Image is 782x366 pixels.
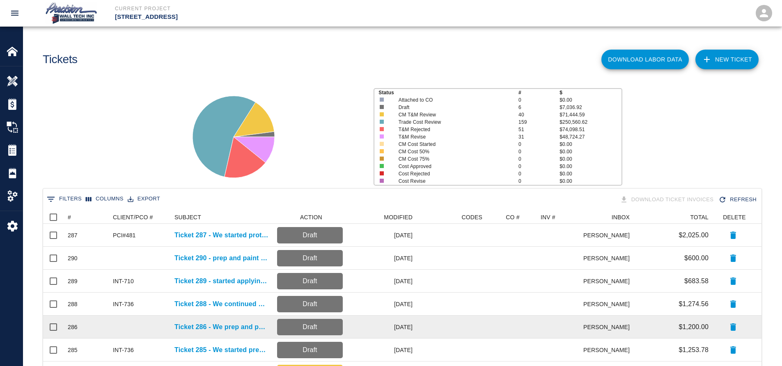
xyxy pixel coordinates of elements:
p: $0.00 [560,170,621,177]
p: $683.58 [684,276,709,286]
p: $0.00 [560,141,621,148]
a: Ticket 286 - We prep and paint the exposed ceiling, primer and finish coat on walls [174,322,269,332]
button: Select columns [84,193,126,205]
div: 287 [68,231,78,239]
p: Draft [399,104,507,111]
a: Ticket 289 - started applying primer and two finish coats on patches [174,276,269,286]
div: DELETE [713,211,754,224]
p: Attached to CO [399,96,507,104]
div: INBOX [584,211,634,224]
button: Show filters [45,193,84,206]
a: Ticket 287 - We started protecting, applying the primer coat, and finishing the coat with TNEMEC ... [174,230,269,240]
div: INV # [537,211,584,224]
p: $0.00 [560,148,621,155]
div: [DATE] [347,316,417,339]
div: 290 [68,254,78,262]
p: Trade Cost Review [399,118,507,126]
div: CLIENT/PCO # [109,211,170,224]
p: Ticket 285 - We started prepping and protecting [174,345,269,355]
p: 6 [518,104,560,111]
div: [DATE] [347,270,417,293]
div: [PERSON_NAME] [584,339,634,361]
div: MODIFIED [384,211,413,224]
div: INT-710 [113,277,134,285]
div: CO # [486,211,537,224]
div: TOTAL [690,211,709,224]
div: SUBJECT [170,211,273,224]
p: $0.00 [560,163,621,170]
p: 159 [518,118,560,126]
p: CM Cost Started [399,141,507,148]
div: # [64,211,109,224]
p: $1,274.56 [679,299,709,309]
div: 289 [68,277,78,285]
div: # [68,211,71,224]
div: DELETE [723,211,745,224]
div: [DATE] [347,224,417,247]
p: Cost Approved [399,163,507,170]
div: MODIFIED [347,211,417,224]
p: $1,200.00 [679,322,709,332]
p: 0 [518,170,560,177]
p: T&M Rejected [399,126,507,133]
div: ACTION [273,211,347,224]
div: [PERSON_NAME] [584,247,634,270]
div: TOTAL [634,211,713,224]
p: $0.00 [560,177,621,185]
p: Draft [280,276,339,286]
p: $7,036.92 [560,104,621,111]
p: $74,098.51 [560,126,621,133]
p: $250,560.62 [560,118,621,126]
div: Chat Widget [741,327,782,366]
div: [PERSON_NAME] [584,270,634,293]
p: Draft [280,230,339,240]
p: $71,444.59 [560,111,621,118]
div: INT-736 [113,300,134,308]
p: $ [560,89,621,96]
p: T&M Revise [399,133,507,141]
button: Refresh [717,193,760,207]
p: $48,724.27 [560,133,621,141]
div: [PERSON_NAME] [584,316,634,339]
p: Draft [280,299,339,309]
button: Download Labor Data [601,50,689,69]
a: NEW TICKET [695,50,759,69]
p: Cost Revise [399,177,507,185]
div: CO # [506,211,519,224]
div: 286 [68,323,78,331]
p: $0.00 [560,155,621,163]
div: PCI#481 [113,231,136,239]
p: Cost Rejected [399,170,507,177]
p: 0 [518,177,560,185]
p: 51 [518,126,560,133]
div: [PERSON_NAME] [584,224,634,247]
div: SUBJECT [174,211,201,224]
div: CODES [417,211,486,224]
div: CODES [461,211,482,224]
p: [STREET_ADDRESS] [115,12,436,22]
p: Status [378,89,518,96]
p: CM T&M Review [399,111,507,118]
p: Ticket 288 - We continued prepping and protecting, and we started painting the intumescent paint. [174,299,269,309]
div: 288 [68,300,78,308]
img: Precision Wall Tech, Inc. [44,2,99,25]
p: $600.00 [684,253,709,263]
button: Export [126,193,162,205]
p: 0 [518,96,560,104]
p: CM Cost 75% [399,155,507,163]
p: 0 [518,155,560,163]
div: INV # [541,211,555,224]
p: Draft [280,345,339,355]
div: Tickets download in groups of 15 [618,193,717,207]
p: 31 [518,133,560,141]
h1: Tickets [43,53,78,66]
p: CM Cost 50% [399,148,507,155]
a: Ticket 290 - prep and paint the exposed ceiling and apply primer and a finish coat on the walls [174,253,269,263]
div: [DATE] [347,293,417,316]
p: Current Project [115,5,436,12]
div: [DATE] [347,339,417,361]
